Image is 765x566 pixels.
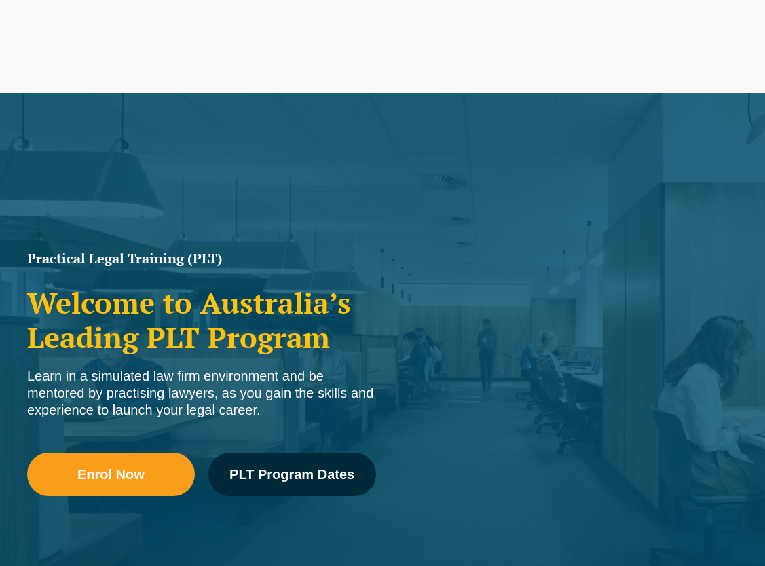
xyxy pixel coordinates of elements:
span: PLT Program Dates [229,468,354,481]
h2: Welcome to Australia’s Leading PLT Program [27,286,376,354]
div: Learn in a simulated law firm environment and be mentored by practising lawyers, as you gain the ... [27,368,376,419]
span: Enrol Now [77,468,145,481]
a: PLT Program Dates [208,453,376,496]
h1: Practical Legal Training (PLT) [27,252,376,265]
a: Enrol Now [27,453,195,496]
